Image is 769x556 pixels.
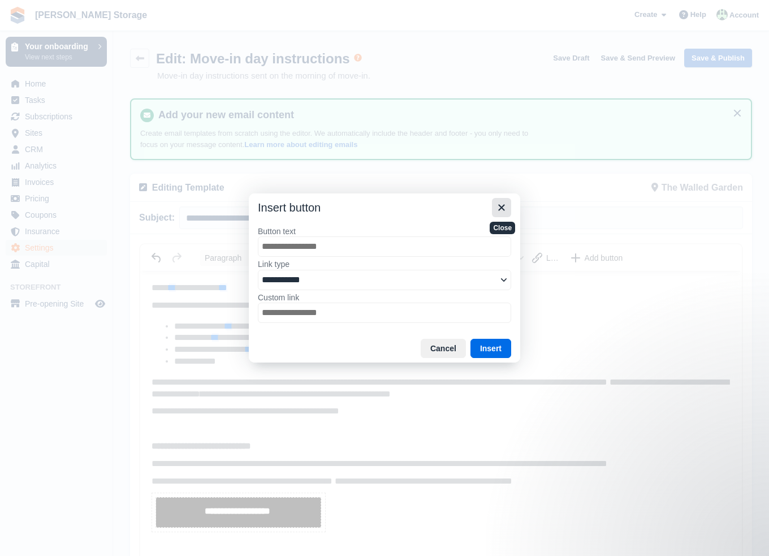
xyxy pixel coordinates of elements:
[492,198,511,217] button: Close
[258,259,511,269] label: Link type
[258,200,321,215] h1: Insert button
[470,339,511,358] button: Insert
[258,226,511,236] label: Button text
[421,339,466,358] button: Cancel
[258,292,511,303] label: Custom link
